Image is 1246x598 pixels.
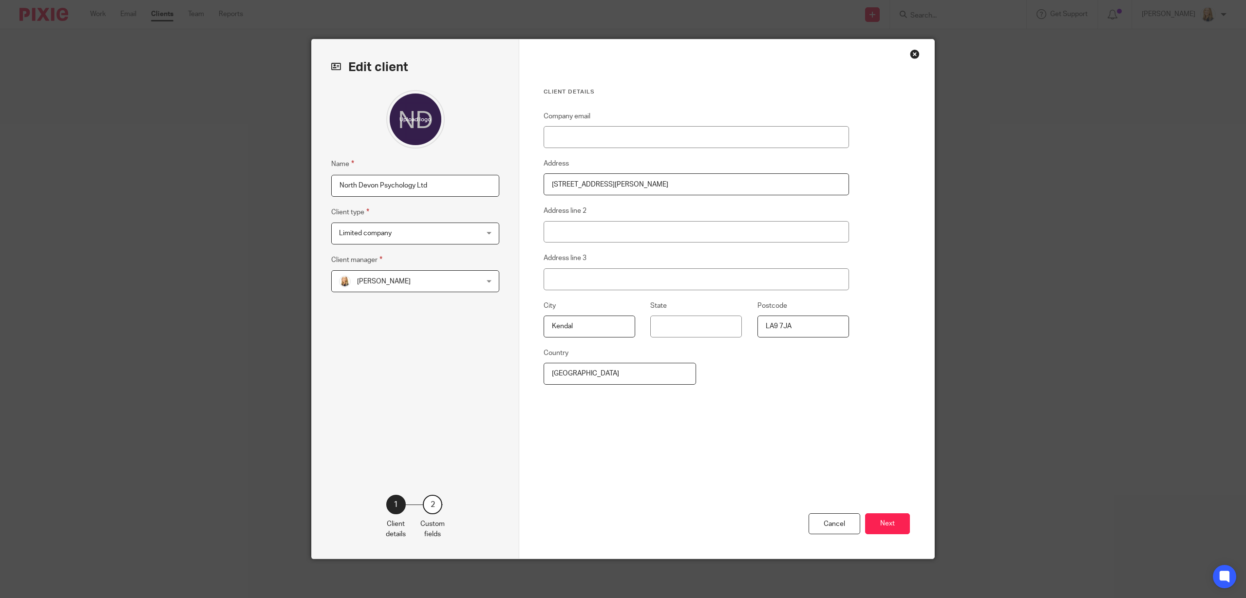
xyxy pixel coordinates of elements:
[544,301,556,311] label: City
[331,206,369,218] label: Client type
[544,348,568,358] label: Country
[386,519,406,539] p: Client details
[865,513,910,534] button: Next
[423,495,442,514] div: 2
[331,158,354,169] label: Name
[544,88,849,96] h3: Client details
[420,519,445,539] p: Custom fields
[809,513,860,534] div: Cancel
[339,276,351,287] img: Headshot%20White%20Background.jpg
[386,495,406,514] div: 1
[544,253,586,263] label: Address line 3
[910,49,920,59] div: Close this dialog window
[357,278,411,285] span: [PERSON_NAME]
[650,301,667,311] label: State
[331,254,382,265] label: Client manager
[757,301,787,311] label: Postcode
[331,59,499,75] h2: Edit client
[544,112,590,121] label: Company email
[339,230,392,237] span: Limited company
[544,206,586,216] label: Address line 2
[544,159,569,168] label: Address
